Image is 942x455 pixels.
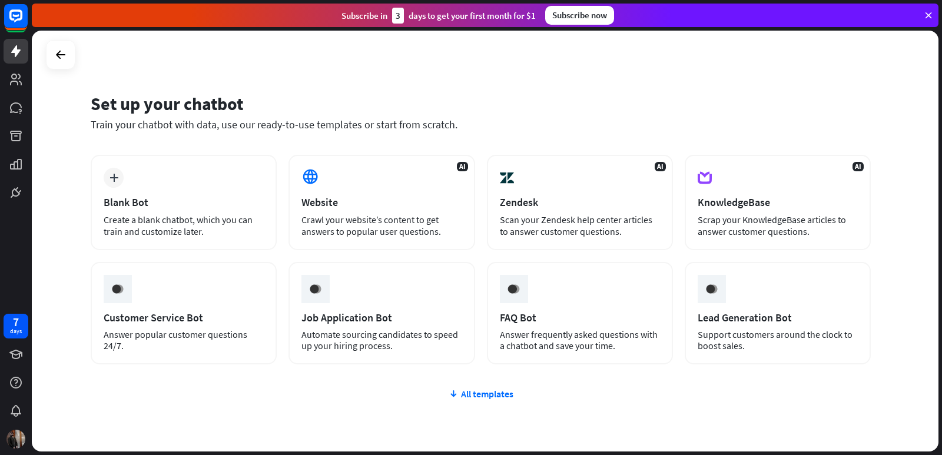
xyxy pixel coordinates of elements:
[502,278,525,300] img: ceee058c6cabd4f577f8.gif
[545,6,614,25] div: Subscribe now
[91,388,871,400] div: All templates
[500,195,660,209] div: Zendesk
[698,195,858,209] div: KnowledgeBase
[104,311,264,324] div: Customer Service Bot
[304,278,327,300] img: ceee058c6cabd4f577f8.gif
[701,278,723,300] img: ceee058c6cabd4f577f8.gif
[698,311,858,324] div: Lead Generation Bot
[341,8,536,24] div: Subscribe in days to get your first month for $1
[104,214,264,237] div: Create a blank chatbot, which you can train and customize later.
[698,214,858,237] div: Scrap your KnowledgeBase articles to answer customer questions.
[301,195,462,209] div: Website
[91,92,871,115] div: Set up your chatbot
[500,329,660,351] div: Answer frequently asked questions with a chatbot and save your time.
[10,327,22,336] div: days
[500,311,660,324] div: FAQ Bot
[457,162,468,171] span: AI
[301,214,462,237] div: Crawl your website’s content to get answers to popular user questions.
[110,174,118,182] i: plus
[91,118,871,131] div: Train your chatbot with data, use our ready-to-use templates or start from scratch.
[698,329,858,351] div: Support customers around the clock to boost sales.
[104,329,264,351] div: Answer popular customer questions 24/7.
[500,214,660,237] div: Scan your Zendesk help center articles to answer customer questions.
[13,317,19,327] div: 7
[655,162,666,171] span: AI
[853,162,864,171] span: AI
[392,8,404,24] div: 3
[104,195,264,209] div: Blank Bot
[107,278,129,300] img: ceee058c6cabd4f577f8.gif
[4,314,28,338] a: 7 days
[301,311,462,324] div: Job Application Bot
[301,329,462,351] div: Automate sourcing candidates to speed up your hiring process.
